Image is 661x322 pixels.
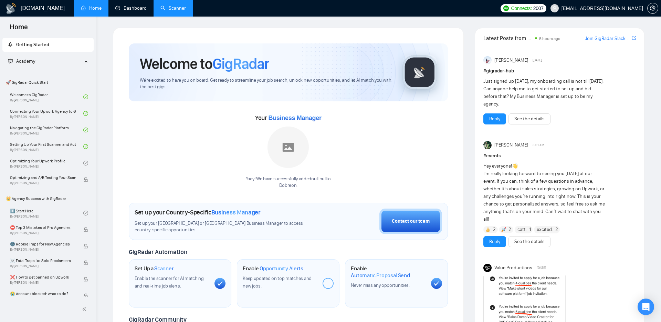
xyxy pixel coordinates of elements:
span: check-circle [83,144,88,149]
span: Opportunity Alerts [260,265,303,272]
button: Reply [483,113,506,124]
span: GigRadar Automation [129,248,187,256]
span: Getting Started [16,42,49,48]
span: ⛔ Top 3 Mistakes of Pro Agencies [10,224,76,231]
h1: # gigradar-hub [483,67,636,75]
span: Connects: [511,4,532,12]
span: Set up your [GEOGRAPHIC_DATA] or [GEOGRAPHIC_DATA] Business Manager to access country-specific op... [135,220,319,233]
a: dashboardDashboard [115,5,147,11]
span: check-circle [83,94,88,99]
span: Automatic Proposal Send [351,272,410,279]
div: Hey everyone! I’m really looking forward to seeing you [DATE] at our event. If you can, think of ... [483,162,606,223]
div: Just signed up [DATE], my onboarding call is not till [DATE]. Can anyone help me to get started t... [483,78,606,108]
a: See the details [514,238,545,245]
img: Value Productions [483,264,492,272]
span: [DATE] [537,265,546,271]
span: [PERSON_NAME] [494,57,528,64]
a: Navigating the GigRadar PlatformBy[PERSON_NAME] [10,122,83,138]
h1: Set Up a [135,265,174,272]
span: 5 hours ago [539,36,560,41]
span: :excited: [536,226,553,233]
h1: # events [483,152,636,160]
span: lock [83,277,88,282]
span: Scanner [154,265,174,272]
span: By [PERSON_NAME] [10,281,76,285]
span: Optimizing and A/B Testing Your Scanner for Better Results [10,174,76,181]
img: upwork-logo.png [503,6,509,11]
a: Join GigRadar Slack Community [585,35,630,42]
span: Academy [16,58,35,64]
h1: Set up your Country-Specific [135,209,261,216]
button: Reply [483,236,506,247]
span: 👑 Agency Success with GigRadar [3,192,93,205]
button: setting [647,3,658,14]
a: Reply [489,238,500,245]
a: Optimizing Your Upwork ProfileBy[PERSON_NAME] [10,155,83,171]
a: 1️⃣ Start HereBy[PERSON_NAME] [10,205,83,221]
span: lock [83,293,88,298]
span: double-left [82,306,89,313]
span: [PERSON_NAME] [494,141,528,149]
span: lock [83,177,88,182]
span: We're excited to have you on board. Get ready to streamline your job search, unlock new opportuni... [140,77,391,90]
h1: Enable [351,265,425,279]
span: 8:01 AM [533,142,544,148]
span: ❌ How to get banned on Upwork [10,274,76,281]
span: 🚀 GigRadar Quick Start [3,76,93,89]
img: 🚀 [501,227,506,232]
li: Getting Started [2,38,94,52]
h1: Enable [243,265,303,272]
span: setting [648,6,658,11]
span: Your [255,114,322,122]
button: Contact our team [379,209,442,234]
img: logo [6,3,17,14]
img: gigradar-logo.png [402,55,437,90]
span: user [552,6,557,11]
span: By [PERSON_NAME] [10,248,76,252]
span: Keep updated on top matches and new jobs. [243,275,312,289]
span: rocket [8,42,13,47]
span: 2 [555,226,558,233]
span: Business Manager [211,209,261,216]
span: 1 [529,226,531,233]
a: Connecting Your Upwork Agency to GigRadarBy[PERSON_NAME] [10,106,83,121]
span: Home [4,22,33,37]
button: See the details [508,236,550,247]
span: check-circle [83,161,88,165]
span: check-circle [83,211,88,215]
div: Contact our team [392,218,430,225]
span: By [PERSON_NAME] [10,264,76,268]
p: Dobreon . [246,182,331,189]
div: Yaay! We have successfully added null null to [246,176,331,189]
span: Enable the scanner for AI matching and real-time job alerts. [135,275,204,289]
span: Value Productions [494,264,532,272]
span: Latest Posts from the GigRadar Community [483,34,533,42]
span: lock [83,227,88,232]
a: setting [647,6,658,11]
a: export [632,35,636,41]
span: check-circle [83,128,88,132]
img: placeholder.png [267,127,309,168]
a: Setting Up Your First Scanner and Auto-BidderBy[PERSON_NAME] [10,139,83,154]
span: 😭 Account blocked: what to do? [10,290,76,297]
img: Vlad [483,141,492,149]
a: searchScanner [160,5,186,11]
span: Business Manager [268,114,321,121]
h1: Welcome to [140,54,269,73]
span: check-circle [83,111,88,116]
span: GigRadar [212,54,269,73]
span: By [PERSON_NAME] [10,181,76,185]
span: 🌚 Rookie Traps for New Agencies [10,241,76,248]
button: See the details [508,113,550,124]
span: [DATE] [533,57,542,63]
span: 2007 [533,4,544,12]
span: :catt: [516,226,527,233]
span: ☠️ Fatal Traps for Solo Freelancers [10,257,76,264]
span: 2 [493,226,496,233]
span: Never miss any opportunities. [351,282,409,288]
a: See the details [514,115,545,123]
div: Open Intercom Messenger [638,299,654,315]
span: fund-projection-screen [8,59,13,63]
span: By [PERSON_NAME] [10,231,76,235]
